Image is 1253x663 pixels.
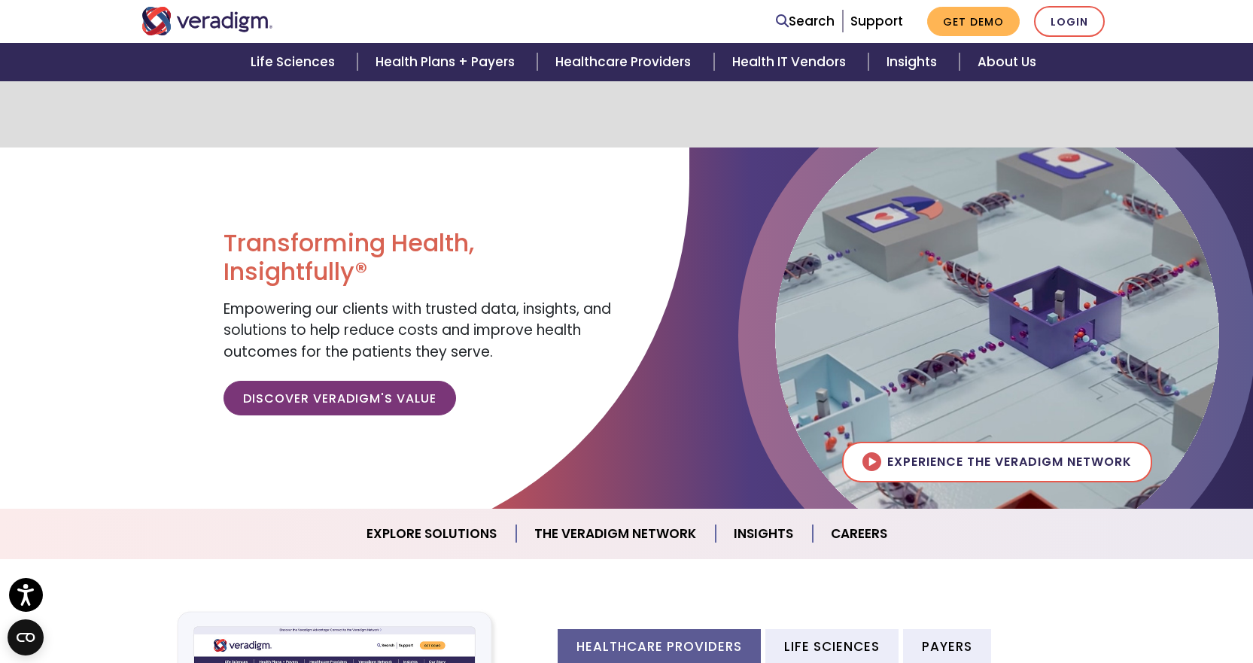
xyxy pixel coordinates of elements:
li: Life Sciences [765,629,899,663]
a: Health Plans + Payers [357,43,537,81]
a: About Us [960,43,1054,81]
a: Insights [868,43,960,81]
a: Explore Solutions [348,515,516,553]
span: Empowering our clients with trusted data, insights, and solutions to help reduce costs and improv... [224,299,611,362]
button: Open CMP widget [8,619,44,655]
a: Support [850,12,903,30]
a: Healthcare Providers [537,43,713,81]
iframe: Drift Chat Widget [964,555,1235,645]
a: Get Demo [927,7,1020,36]
a: Life Sciences [233,43,357,81]
a: Careers [813,515,905,553]
img: Veradigm logo [141,7,273,35]
li: Payers [903,629,991,663]
a: Discover Veradigm's Value [224,381,456,415]
h1: Transforming Health, Insightfully® [224,229,615,287]
li: Healthcare Providers [558,629,761,663]
a: Search [776,11,835,32]
a: Health IT Vendors [714,43,868,81]
a: The Veradigm Network [516,515,716,553]
a: Insights [716,515,813,553]
a: Login [1034,6,1105,37]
